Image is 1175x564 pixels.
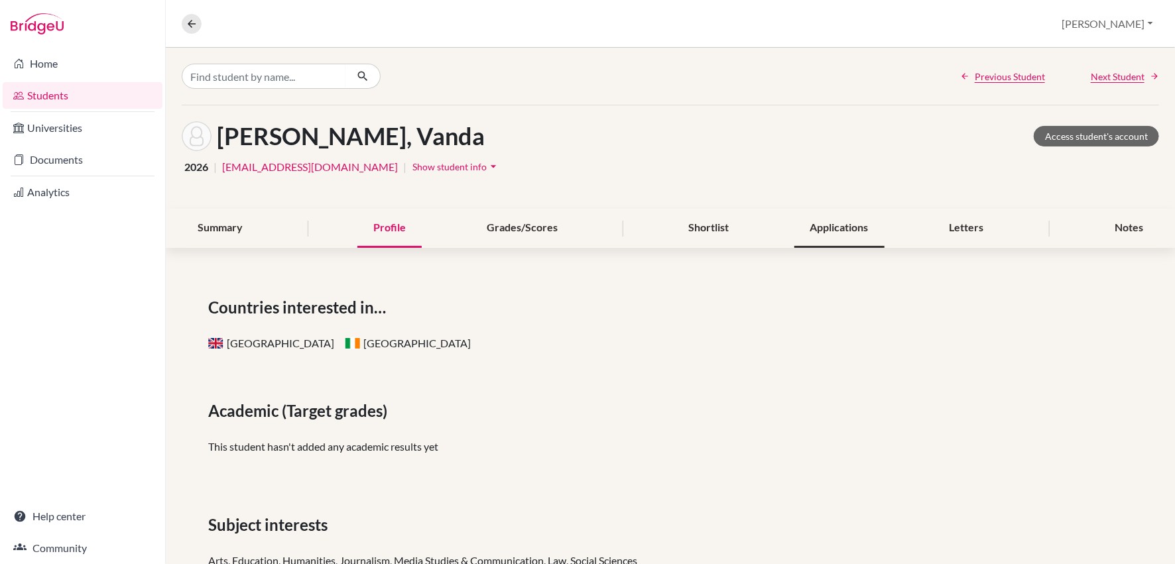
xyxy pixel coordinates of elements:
[975,70,1045,84] span: Previous Student
[1034,126,1159,146] a: Access student's account
[1056,11,1159,36] button: [PERSON_NAME]
[11,13,64,34] img: Bridge-U
[3,115,162,141] a: Universities
[960,70,1045,84] a: Previous Student
[182,209,259,248] div: Summary
[182,64,346,89] input: Find student by name...
[3,82,162,109] a: Students
[3,179,162,205] a: Analytics
[1091,70,1159,84] a: Next Student
[184,159,208,175] span: 2026
[222,159,398,175] a: [EMAIL_ADDRESS][DOMAIN_NAME]
[471,209,574,248] div: Grades/Scores
[3,50,162,77] a: Home
[182,121,212,151] img: Vanda Tőkey's avatar
[214,159,217,175] span: |
[3,146,162,173] a: Documents
[1099,209,1159,248] div: Notes
[208,513,333,537] span: Subject interests
[345,337,361,349] span: Ireland
[208,337,334,349] span: [GEOGRAPHIC_DATA]
[208,296,391,319] span: Countries interested in…
[3,535,162,561] a: Community
[345,337,471,349] span: [GEOGRAPHIC_DATA]
[794,209,885,248] div: Applications
[934,209,1000,248] div: Letters
[1091,70,1144,84] span: Next Student
[673,209,745,248] div: Shortlist
[412,156,501,177] button: Show student infoarrow_drop_down
[208,399,393,423] span: Academic (Target grades)
[412,161,487,172] span: Show student info
[357,209,422,248] div: Profile
[208,439,1133,455] p: This student hasn't added any academic results yet
[487,160,500,173] i: arrow_drop_down
[3,503,162,530] a: Help center
[217,122,485,150] h1: [PERSON_NAME], Vanda
[208,337,224,349] span: United Kingdom
[403,159,406,175] span: |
